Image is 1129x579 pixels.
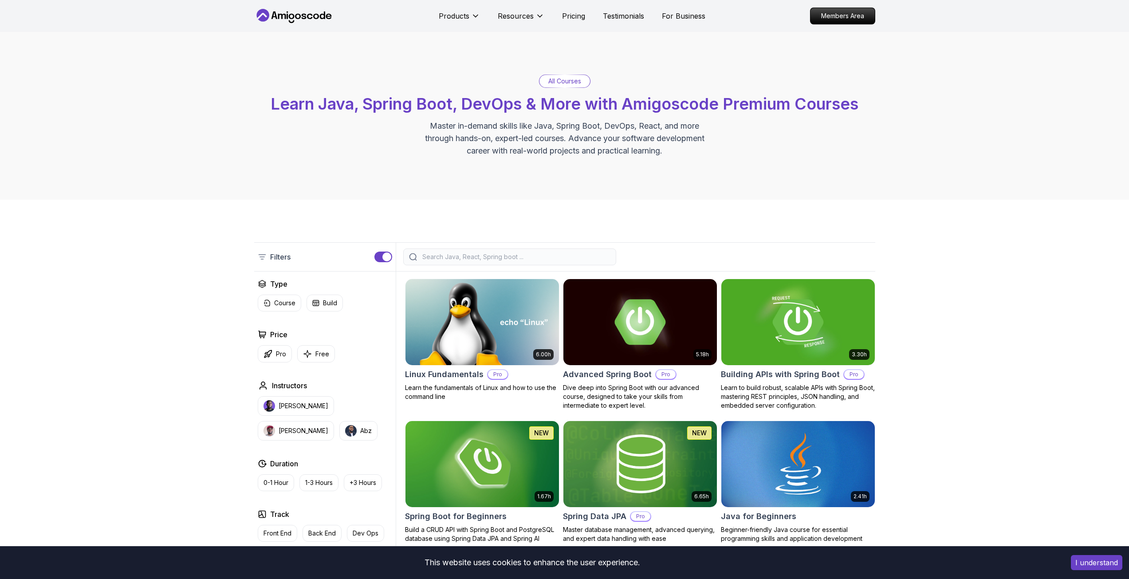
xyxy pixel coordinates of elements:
p: Abz [360,426,372,435]
a: Java for Beginners card2.41hJava for BeginnersBeginner-friendly Java course for essential program... [721,421,875,543]
p: Master database management, advanced querying, and expert data handling with ease [563,525,717,543]
h2: Advanced Spring Boot [563,368,652,381]
button: Products [439,11,480,28]
button: Dev Ops [347,525,384,542]
a: Members Area [810,8,875,24]
button: 0-1 Hour [258,474,294,491]
p: Pro [488,370,507,379]
p: Build a CRUD API with Spring Boot and PostgreSQL database using Spring Data JPA and Spring AI [405,525,559,543]
button: Pro [258,345,292,362]
button: Build [307,295,343,311]
p: Pro [276,350,286,358]
a: Building APIs with Spring Boot card3.30hBuilding APIs with Spring BootProLearn to build robust, s... [721,279,875,410]
p: Pro [656,370,676,379]
button: instructor img[PERSON_NAME] [258,421,334,441]
img: Spring Boot for Beginners card [405,421,559,507]
p: Members Area [810,8,875,24]
a: Testimonials [603,11,644,21]
img: instructor img [264,400,275,412]
p: Learn the fundamentals of Linux and how to use the command line [405,383,559,401]
a: Linux Fundamentals card6.00hLinux FundamentalsProLearn the fundamentals of Linux and how to use t... [405,279,559,401]
p: 6.65h [694,493,709,500]
a: Pricing [562,11,585,21]
a: Spring Boot for Beginners card1.67hNEWSpring Boot for BeginnersBuild a CRUD API with Spring Boot ... [405,421,559,543]
p: Dive deep into Spring Boot with our advanced course, designed to take your skills from intermedia... [563,383,717,410]
span: Learn Java, Spring Boot, DevOps & More with Amigoscode Premium Courses [271,94,858,114]
h2: Building APIs with Spring Boot [721,368,840,381]
p: 0-1 Hour [264,478,288,487]
p: Course [274,299,295,307]
h2: Type [270,279,287,289]
p: Learn to build robust, scalable APIs with Spring Boot, mastering REST principles, JSON handling, ... [721,383,875,410]
h2: Linux Fundamentals [405,368,484,381]
button: instructor imgAbz [339,421,378,441]
button: Course [258,295,301,311]
img: Advanced Spring Boot card [563,279,717,365]
p: Products [439,11,469,21]
p: Beginner-friendly Java course for essential programming skills and application development [721,525,875,543]
p: Back End [308,529,336,538]
img: Linux Fundamentals card [405,279,559,365]
p: [PERSON_NAME] [279,426,328,435]
img: Java for Beginners card [721,421,875,507]
p: 5.18h [696,351,709,358]
p: [PERSON_NAME] [279,402,328,410]
h2: Instructors [272,380,307,391]
img: Building APIs with Spring Boot card [721,279,875,365]
p: NEW [534,429,549,437]
p: 6.00h [536,351,551,358]
h2: Duration [270,458,298,469]
button: Front End [258,525,297,542]
p: All Courses [548,77,581,86]
button: Accept cookies [1071,555,1122,570]
button: instructor img[PERSON_NAME] [258,396,334,416]
h2: Price [270,329,287,340]
h2: Java for Beginners [721,510,796,523]
input: Search Java, React, Spring boot ... [421,252,610,261]
a: For Business [662,11,705,21]
p: Filters [270,252,291,262]
p: 1-3 Hours [305,478,333,487]
button: Back End [303,525,342,542]
h2: Track [270,509,289,520]
p: +3 Hours [350,478,376,487]
img: Spring Data JPA card [563,421,717,507]
img: instructor img [264,425,275,437]
p: Free [315,350,329,358]
p: Dev Ops [353,529,378,538]
p: Resources [498,11,534,21]
button: +3 Hours [344,474,382,491]
p: Pro [844,370,864,379]
p: Master in-demand skills like Java, Spring Boot, DevOps, React, and more through hands-on, expert-... [416,120,714,157]
h2: Spring Data JPA [563,510,626,523]
p: 1.67h [537,493,551,500]
h2: Spring Boot for Beginners [405,510,507,523]
button: Free [297,345,335,362]
a: Spring Data JPA card6.65hNEWSpring Data JPAProMaster database management, advanced querying, and ... [563,421,717,543]
img: instructor img [345,425,357,437]
div: This website uses cookies to enhance the user experience. [7,553,1058,572]
p: Front End [264,529,291,538]
button: Resources [498,11,544,28]
p: Pro [631,512,650,521]
a: Advanced Spring Boot card5.18hAdvanced Spring BootProDive deep into Spring Boot with our advanced... [563,279,717,410]
p: 3.30h [852,351,867,358]
p: Build [323,299,337,307]
button: 1-3 Hours [299,474,338,491]
p: NEW [692,429,707,437]
p: 2.41h [854,493,867,500]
